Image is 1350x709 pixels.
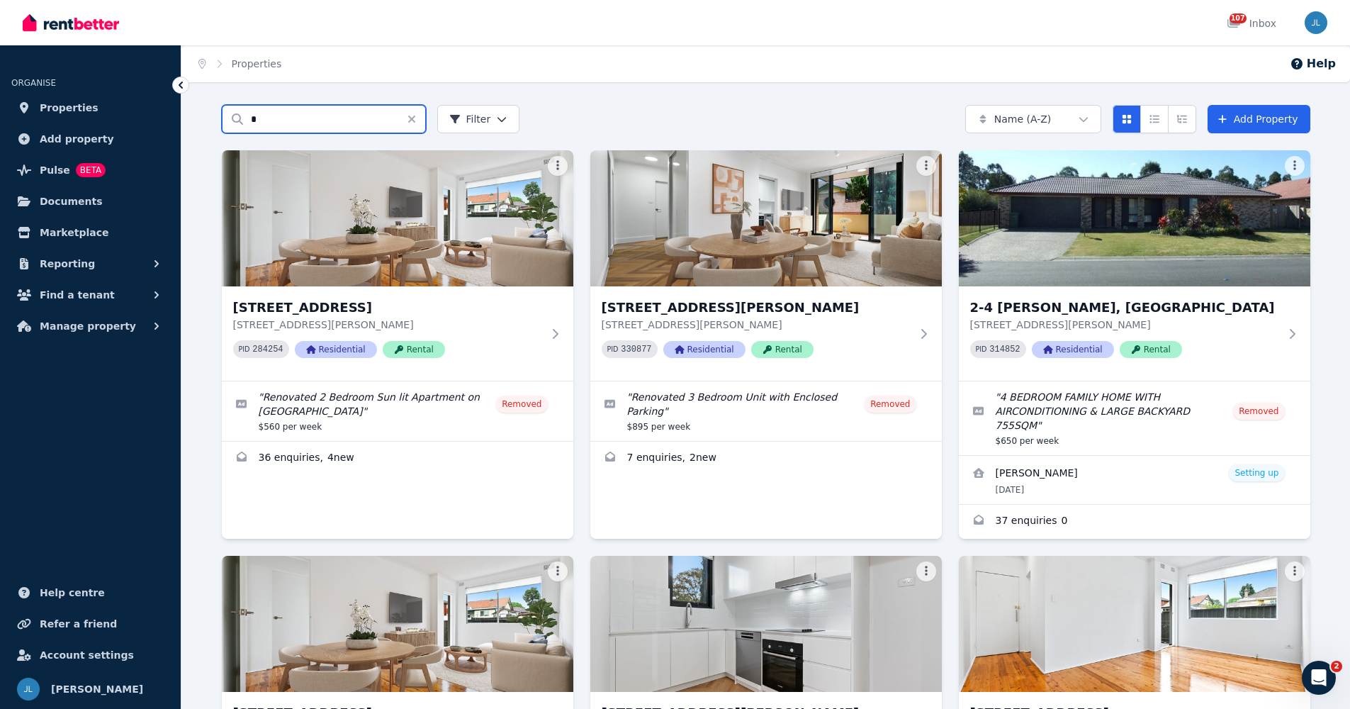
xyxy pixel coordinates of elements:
span: ORGANISE [11,78,56,88]
span: Marketplace [40,224,108,241]
a: 1/2 Neale Street, Belmore[STREET_ADDRESS][STREET_ADDRESS][PERSON_NAME]PID 284254ResidentialRental [222,150,573,381]
span: Rental [383,341,445,358]
a: Enquiries for 2-4 Yovan Court, Loganlea [959,505,1310,539]
iframe: Intercom live chat [1302,661,1336,695]
div: View options [1113,105,1196,133]
button: More options [548,156,568,176]
span: Residential [295,341,377,358]
span: BETA [76,163,106,177]
img: 2-4 Yovan Court, Loganlea [959,150,1310,286]
span: Pulse [40,162,70,179]
img: 2/2 Neale Street, Belmore [222,556,573,692]
p: [STREET_ADDRESS][PERSON_NAME] [602,318,911,332]
button: Name (A-Z) [965,105,1101,133]
button: More options [916,562,936,581]
a: Documents [11,187,169,216]
button: Compact list view [1140,105,1169,133]
small: PID [976,345,987,353]
span: Reporting [40,255,95,272]
a: Refer a friend [11,610,169,638]
a: Enquiries for 1/2 Neale Street, Belmore [222,442,573,476]
button: Find a tenant [11,281,169,309]
code: 284254 [252,345,283,354]
span: Filter [449,112,491,126]
p: [STREET_ADDRESS][PERSON_NAME] [233,318,542,332]
img: 2/25 Charles Street, Five Dock [590,556,942,692]
span: Refer a friend [40,615,117,632]
code: 314852 [989,345,1020,354]
button: Clear search [406,105,426,133]
small: PID [607,345,619,353]
a: Edit listing: Renovated 2 Bedroom Sun lit Apartment on Quite Street [222,381,573,441]
img: 3/2 Neale Street, Belmore [959,556,1310,692]
h3: [STREET_ADDRESS] [233,298,542,318]
a: Properties [11,94,169,122]
a: 1/25 Charles Street, Five Dock[STREET_ADDRESS][PERSON_NAME][STREET_ADDRESS][PERSON_NAME]PID 33087... [590,150,942,381]
small: PID [239,345,250,353]
button: Manage property [11,312,169,340]
a: View details for Thomas Foldvary [959,456,1310,504]
nav: Breadcrumb [181,45,298,82]
span: 2 [1331,661,1342,672]
a: Marketplace [11,218,169,247]
a: Add property [11,125,169,153]
img: 1/2 Neale Street, Belmore [222,150,573,286]
span: Rental [751,341,814,358]
span: [PERSON_NAME] [51,681,143,698]
span: 107 [1230,13,1247,23]
div: Inbox [1227,16,1276,30]
code: 330877 [621,345,651,354]
button: More options [1285,562,1305,581]
img: 1/25 Charles Street, Five Dock [590,150,942,286]
button: Reporting [11,250,169,278]
img: Joanne Lau [1305,11,1327,34]
a: Add Property [1208,105,1310,133]
span: Residential [663,341,746,358]
img: Joanne Lau [17,678,40,700]
span: Documents [40,193,103,210]
a: Enquiries for 1/25 Charles Street, Five Dock [590,442,942,476]
a: Account settings [11,641,169,669]
h3: [STREET_ADDRESS][PERSON_NAME] [602,298,911,318]
a: Help centre [11,579,169,607]
button: Expanded list view [1168,105,1196,133]
button: Card view [1113,105,1141,133]
a: Edit listing: Renovated 3 Bedroom Unit with Enclosed Parking [590,381,942,441]
h3: 2-4 [PERSON_NAME], [GEOGRAPHIC_DATA] [970,298,1279,318]
span: Name (A-Z) [994,112,1052,126]
button: More options [548,562,568,581]
span: Account settings [40,647,134,664]
span: Find a tenant [40,286,115,303]
a: PulseBETA [11,156,169,184]
a: 2-4 Yovan Court, Loganlea2-4 [PERSON_NAME], [GEOGRAPHIC_DATA][STREET_ADDRESS][PERSON_NAME]PID 314... [959,150,1310,381]
a: Edit listing: 4 BEDROOM FAMILY HOME WITH AIRCONDITIONING & LARGE BACKYARD 755SQM [959,381,1310,455]
span: Rental [1120,341,1182,358]
span: Manage property [40,318,136,335]
p: [STREET_ADDRESS][PERSON_NAME] [970,318,1279,332]
button: More options [916,156,936,176]
button: Filter [437,105,520,133]
span: Help centre [40,584,105,601]
span: Residential [1032,341,1114,358]
span: Properties [40,99,99,116]
span: Add property [40,130,114,147]
img: RentBetter [23,12,119,33]
button: Help [1290,55,1336,72]
a: Properties [232,58,282,69]
button: More options [1285,156,1305,176]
